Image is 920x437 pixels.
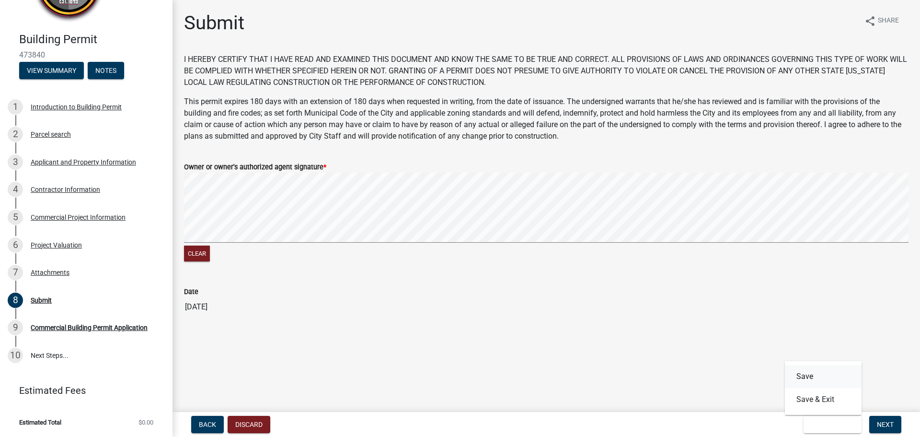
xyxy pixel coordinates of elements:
[19,62,84,79] button: View Summary
[88,67,124,75] wm-modal-confirm: Notes
[878,15,899,27] span: Share
[199,421,216,428] span: Back
[8,265,23,280] div: 7
[31,242,82,248] div: Project Valuation
[785,388,862,411] button: Save & Exit
[877,421,894,428] span: Next
[804,416,862,433] button: Save & Exit
[8,99,23,115] div: 1
[184,289,198,295] label: Date
[31,269,69,276] div: Attachments
[184,164,326,171] label: Owner or owner's authorized agent signature
[88,62,124,79] button: Notes
[8,210,23,225] div: 5
[19,67,84,75] wm-modal-confirm: Summary
[184,246,210,261] button: Clear
[869,416,901,433] button: Next
[138,419,153,425] span: $0.00
[31,104,122,110] div: Introduction to Building Permit
[184,12,244,35] h1: Submit
[19,33,165,47] h4: Building Permit
[8,381,157,400] a: Estimated Fees
[8,154,23,170] div: 3
[8,348,23,363] div: 10
[191,416,224,433] button: Back
[31,214,126,221] div: Commercial Project Information
[19,50,153,59] span: 473840
[864,15,876,27] i: share
[8,237,23,253] div: 6
[8,320,23,335] div: 9
[31,186,100,193] div: Contractor Information
[31,131,71,138] div: Parcel search
[31,159,136,165] div: Applicant and Property Information
[785,361,862,415] div: Save & Exit
[31,324,148,331] div: Commercial Building Permit Application
[857,12,907,30] button: shareShare
[811,421,848,428] span: Save & Exit
[8,293,23,308] div: 8
[228,416,270,433] button: Discard
[785,365,862,388] button: Save
[8,182,23,197] div: 4
[19,419,61,425] span: Estimated Total
[8,127,23,142] div: 2
[184,96,908,142] p: This permit expires 180 days with an extension of 180 days when requested in writing, from the da...
[184,54,908,88] p: I HEREBY CERTIFY THAT I HAVE READ AND EXAMINED THIS DOCUMENT AND KNOW THE SAME TO BE TRUE AND COR...
[31,297,52,304] div: Submit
